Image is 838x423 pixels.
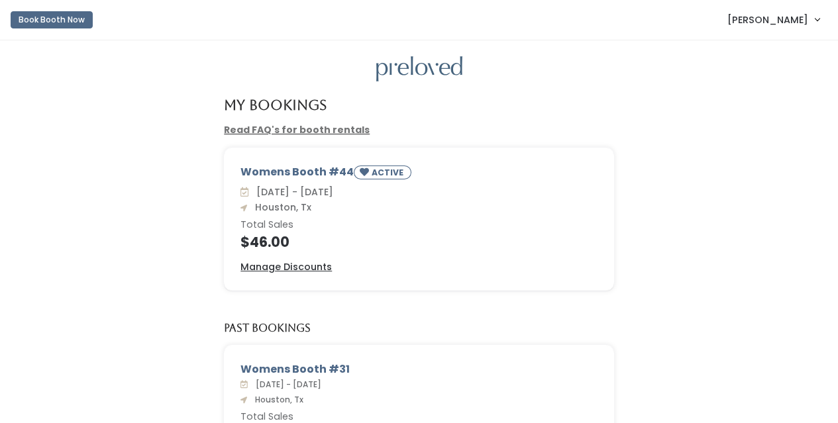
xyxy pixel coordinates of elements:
[224,97,327,113] h4: My Bookings
[240,234,598,250] h4: $46.00
[11,5,93,34] a: Book Booth Now
[240,220,598,230] h6: Total Sales
[240,361,598,377] div: Womens Booth #31
[240,260,332,274] a: Manage Discounts
[372,167,406,178] small: ACTIVE
[240,164,598,185] div: Womens Booth #44
[250,394,303,405] span: Houston, Tx
[727,13,808,27] span: [PERSON_NAME]
[224,322,311,334] h5: Past Bookings
[250,201,311,214] span: Houston, Tx
[240,412,598,422] h6: Total Sales
[251,185,333,199] span: [DATE] - [DATE]
[11,11,93,28] button: Book Booth Now
[224,123,370,136] a: Read FAQ's for booth rentals
[376,56,462,82] img: preloved logo
[250,379,321,390] span: [DATE] - [DATE]
[714,5,833,34] a: [PERSON_NAME]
